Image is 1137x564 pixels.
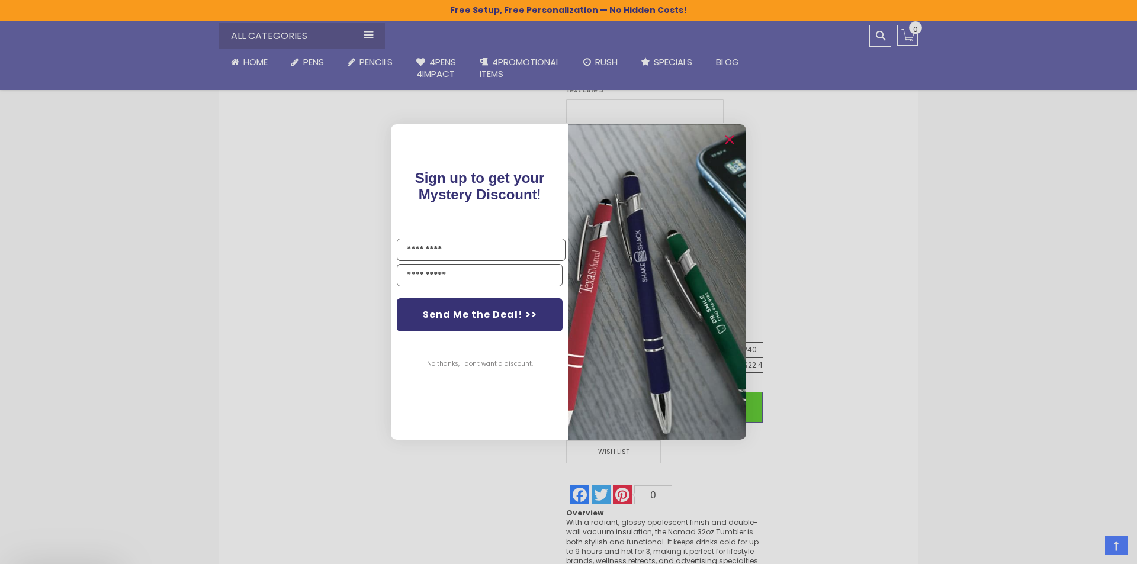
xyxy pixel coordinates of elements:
[415,170,545,202] span: Sign up to get your Mystery Discount
[421,349,539,379] button: No thanks, I don't want a discount.
[397,298,563,331] button: Send Me the Deal! >>
[415,170,545,202] span: !
[568,124,746,440] img: pop-up-image
[720,130,739,149] button: Close dialog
